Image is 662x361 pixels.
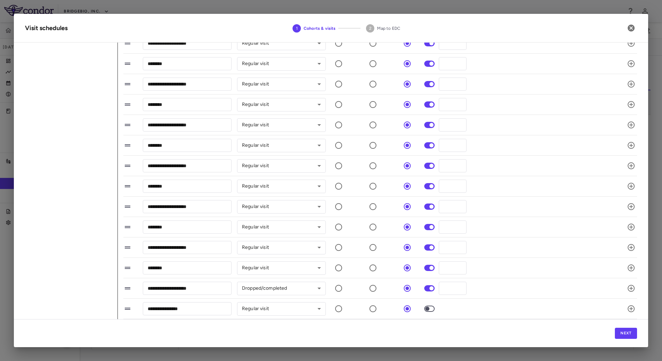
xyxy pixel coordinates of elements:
[237,241,326,254] div: Regular visit
[237,200,326,214] div: Regular visit
[237,159,326,173] div: Regular visit
[615,328,637,339] button: Next
[237,302,326,316] div: Regular visit
[237,139,326,152] div: Regular visit
[304,25,336,31] span: Cohorts & visits
[25,24,68,33] div: Visit schedules
[237,78,326,91] div: Regular visit
[237,57,326,71] div: Regular visit
[237,118,326,132] div: Regular visit
[287,16,341,41] button: Cohorts & visits
[237,261,326,275] div: Regular visit
[237,220,326,234] div: Regular visit
[296,26,298,31] text: 1
[237,98,326,111] div: Regular visit
[237,37,326,50] div: Regular visit
[237,282,326,295] div: Dropped/completed
[237,180,326,193] div: Regular visit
